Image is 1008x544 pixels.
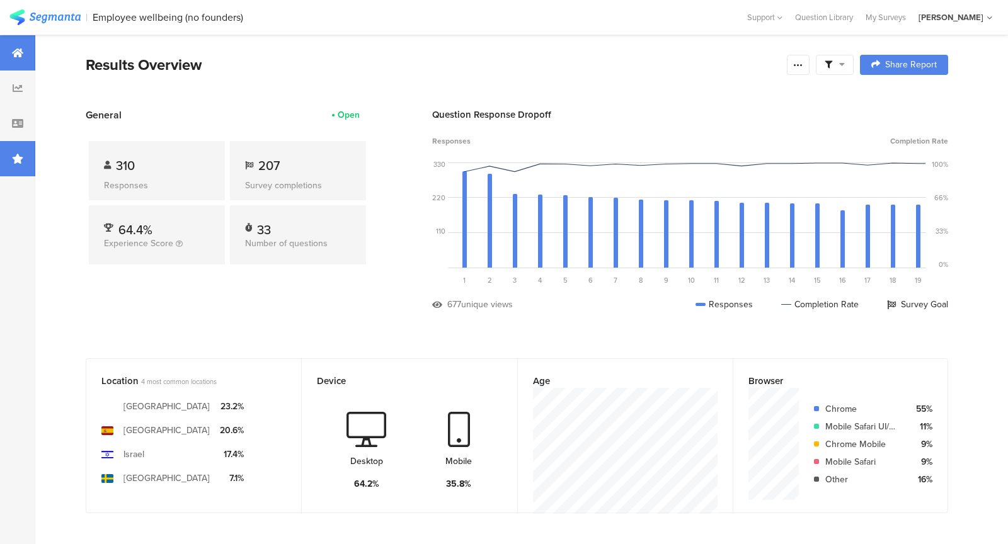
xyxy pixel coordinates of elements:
[141,377,217,387] span: 4 most common locations
[258,156,280,175] span: 207
[563,275,568,285] span: 5
[9,9,81,25] img: segmanta logo
[936,226,948,236] div: 33%
[432,108,948,122] div: Question Response Dropoff
[463,275,466,285] span: 1
[934,193,948,203] div: 66%
[864,275,871,285] span: 17
[910,402,932,416] div: 55%
[748,374,912,388] div: Browser
[764,275,770,285] span: 13
[338,108,360,122] div: Open
[104,179,210,192] div: Responses
[513,275,517,285] span: 3
[839,275,846,285] span: 16
[781,298,859,311] div: Completion Rate
[123,448,144,461] div: Israel
[101,374,265,388] div: Location
[887,298,948,311] div: Survey Goal
[86,54,781,76] div: Results Overview
[433,159,445,169] div: 330
[245,237,328,250] span: Number of questions
[538,275,542,285] span: 4
[354,477,379,490] div: 64.2%
[220,400,244,413] div: 23.2%
[639,275,643,285] span: 8
[123,472,210,485] div: [GEOGRAPHIC_DATA]
[614,275,617,285] span: 7
[432,193,445,203] div: 220
[939,259,948,269] div: 0%
[447,298,461,311] div: 677
[533,374,697,388] div: Age
[738,275,745,285] span: 12
[885,60,937,69] span: Share Report
[245,179,351,192] div: Survey completions
[825,438,900,451] div: Chrome Mobile
[932,159,948,169] div: 100%
[86,108,122,122] span: General
[910,438,932,451] div: 9%
[432,135,471,147] span: Responses
[350,455,383,468] div: Desktop
[446,477,471,490] div: 35.8%
[123,400,210,413] div: [GEOGRAPHIC_DATA]
[910,473,932,486] div: 16%
[825,455,900,468] div: Mobile Safari
[789,11,859,23] a: Question Library
[461,298,513,311] div: unique views
[910,420,932,433] div: 11%
[93,11,243,23] div: Employee wellbeing (no founders)
[688,275,695,285] span: 10
[890,135,948,147] span: Completion Rate
[257,220,271,233] div: 33
[104,237,173,250] span: Experience Score
[814,275,821,285] span: 15
[696,298,753,311] div: Responses
[220,448,244,461] div: 17.4%
[664,275,668,285] span: 9
[825,420,900,433] div: Mobile Safari UI/WKWebView
[488,275,492,285] span: 2
[859,11,912,23] a: My Surveys
[436,226,445,236] div: 110
[588,275,593,285] span: 6
[825,473,900,486] div: Other
[910,455,932,468] div: 9%
[915,275,922,285] span: 19
[116,156,135,175] span: 310
[123,424,210,437] div: [GEOGRAPHIC_DATA]
[747,8,782,27] div: Support
[86,10,88,25] div: |
[789,275,795,285] span: 14
[825,402,900,416] div: Chrome
[445,455,472,468] div: Mobile
[890,275,896,285] span: 18
[220,424,244,437] div: 20.6%
[220,472,244,485] div: 7.1%
[317,374,481,388] div: Device
[919,11,983,23] div: [PERSON_NAME]
[118,220,152,239] span: 64.4%
[714,275,719,285] span: 11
